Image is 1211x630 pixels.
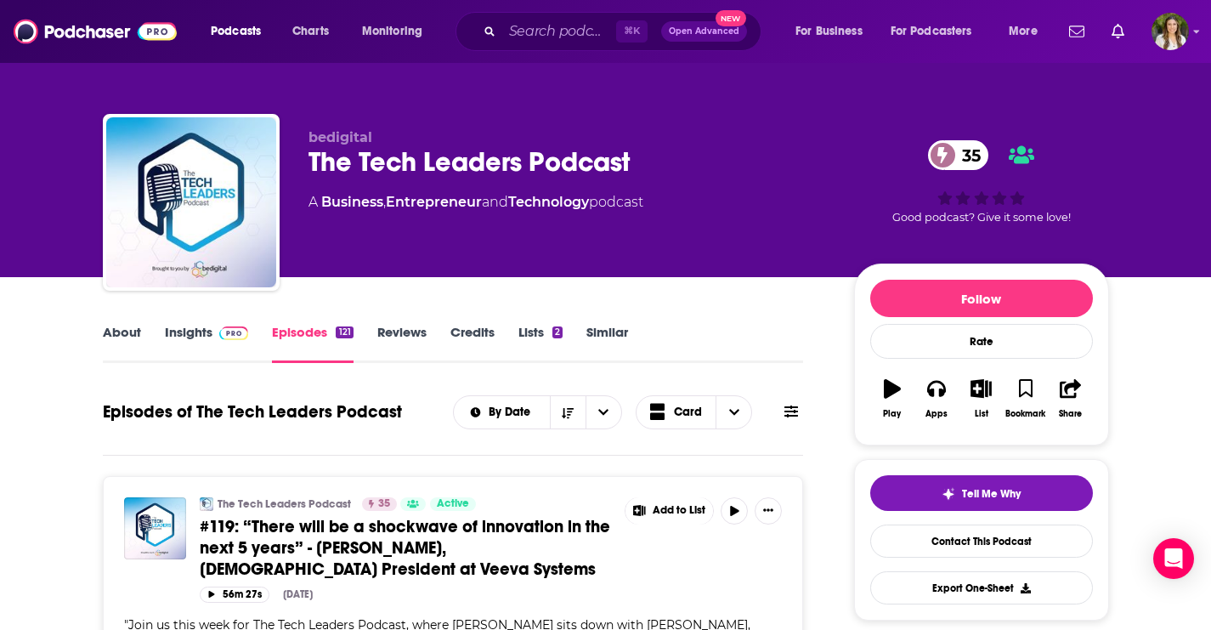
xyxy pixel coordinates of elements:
div: List [975,409,988,419]
span: , [383,194,386,210]
button: Follow [870,280,1093,317]
button: List [959,368,1003,429]
img: tell me why sparkle [942,487,955,501]
span: Logged in as lizchapa [1152,13,1189,50]
div: Play [883,409,901,419]
span: Add to List [653,504,705,517]
button: Open AdvancedNew [661,21,747,42]
a: 35 [928,140,989,170]
div: Share [1059,409,1082,419]
button: Export One-Sheet [870,571,1093,604]
a: Show notifications dropdown [1105,17,1131,46]
a: Charts [281,18,339,45]
span: Charts [292,20,329,43]
img: #119: “There will be a shockwave of innovation in the next 5 years” - Chris Moore, European Presi... [124,497,186,559]
a: Active [430,497,476,511]
span: and [482,194,508,210]
span: Open Advanced [669,27,739,36]
button: Sort Direction [550,396,586,429]
h1: Episodes of The Tech Leaders Podcast [103,401,402,423]
button: open menu [350,18,444,45]
button: open menu [586,396,621,429]
button: open menu [199,18,283,45]
span: New [716,10,746,26]
a: 35 [362,497,397,511]
button: Choose View [636,395,753,429]
a: #119: “There will be a shockwave of innovation in the next 5 years” - [PERSON_NAME], [DEMOGRAPHIC... [200,516,613,580]
img: The Tech Leaders Podcast [200,497,213,511]
button: Show More Button [755,497,782,525]
span: More [1009,20,1038,43]
button: Show profile menu [1152,13,1189,50]
a: Reviews [377,324,427,363]
a: Show notifications dropdown [1062,17,1091,46]
button: Share [1048,368,1092,429]
span: Tell Me Why [962,487,1021,501]
span: #119: “There will be a shockwave of innovation in the next 5 years” - [PERSON_NAME], [DEMOGRAPHIC... [200,516,610,580]
a: Technology [508,194,589,210]
button: Play [870,368,914,429]
span: 35 [378,496,390,513]
button: tell me why sparkleTell Me Why [870,475,1093,511]
button: Apps [914,368,959,429]
button: open menu [880,18,997,45]
div: Rate [870,324,1093,359]
span: For Business [795,20,863,43]
a: The Tech Leaders Podcast [218,497,351,511]
img: The Tech Leaders Podcast [106,117,276,287]
img: Podchaser Pro [219,326,249,340]
div: 121 [336,326,353,338]
span: Active [437,496,469,513]
a: Lists2 [518,324,563,363]
span: Podcasts [211,20,261,43]
button: open menu [997,18,1059,45]
h2: Choose List sort [453,395,622,429]
div: [DATE] [283,588,313,600]
span: Card [674,406,702,418]
div: Apps [925,409,948,419]
div: 35Good podcast? Give it some love! [854,129,1109,235]
div: Open Intercom Messenger [1153,538,1194,579]
button: open menu [454,406,550,418]
button: open menu [784,18,884,45]
a: InsightsPodchaser Pro [165,324,249,363]
input: Search podcasts, credits, & more... [502,18,616,45]
a: Similar [586,324,628,363]
a: About [103,324,141,363]
a: Credits [450,324,495,363]
button: 56m 27s [200,587,269,603]
span: Monitoring [362,20,422,43]
span: bedigital [308,129,372,145]
span: 35 [945,140,989,170]
div: Search podcasts, credits, & more... [472,12,778,51]
span: By Date [489,406,536,418]
span: ⌘ K [616,20,648,43]
div: A podcast [308,192,643,213]
img: Podchaser - Follow, Share and Rate Podcasts [14,15,177,48]
button: Bookmark [1004,368,1048,429]
div: 2 [552,326,563,338]
div: Bookmark [1005,409,1045,419]
span: For Podcasters [891,20,972,43]
a: Episodes121 [272,324,353,363]
a: Business [321,194,383,210]
a: Contact This Podcast [870,525,1093,558]
button: Show More Button [625,497,714,525]
a: Entrepreneur [386,194,482,210]
span: Good podcast? Give it some love! [892,211,1071,224]
img: User Profile [1152,13,1189,50]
